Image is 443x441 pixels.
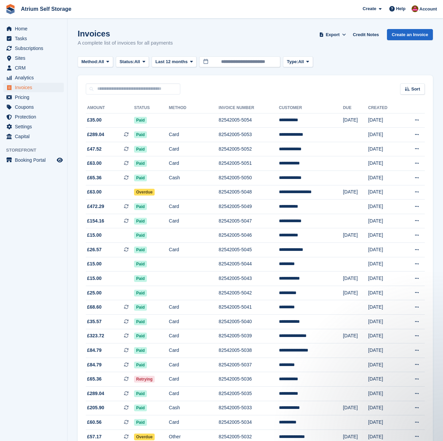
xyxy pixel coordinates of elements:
[134,175,147,181] span: Paid
[287,58,298,65] span: Type:
[134,58,140,65] span: All
[368,103,401,113] th: Created
[15,44,55,53] span: Subscriptions
[219,329,279,343] td: 82542005-5039
[3,34,64,43] a: menu
[169,142,219,156] td: Card
[169,200,219,214] td: Card
[219,228,279,243] td: 82542005-5046
[134,275,147,282] span: Paid
[134,405,147,411] span: Paid
[387,29,433,40] a: Create an Invoice
[87,347,102,354] span: £84.79
[169,214,219,228] td: Card
[368,128,401,142] td: [DATE]
[343,329,368,343] td: [DATE]
[219,142,279,156] td: 82542005-5052
[6,147,67,154] span: Storefront
[15,83,55,92] span: Invoices
[134,362,147,368] span: Paid
[3,102,64,112] a: menu
[78,56,113,68] button: Method: All
[134,347,147,354] span: Paid
[169,343,219,358] td: Card
[87,419,102,426] span: £60.56
[169,372,219,387] td: Card
[169,300,219,315] td: Card
[219,113,279,128] td: 82542005-5054
[56,156,64,164] a: Preview store
[3,93,64,102] a: menu
[15,63,55,73] span: CRM
[3,112,64,122] a: menu
[169,171,219,185] td: Cash
[169,401,219,415] td: Cash
[219,386,279,401] td: 82542005-5035
[219,358,279,372] td: 82542005-5037
[3,63,64,73] a: menu
[15,93,55,102] span: Pricing
[87,217,104,225] span: £154.16
[87,361,102,368] span: £84.79
[15,34,55,43] span: Tasks
[343,271,368,286] td: [DATE]
[298,58,304,65] span: All
[134,390,147,397] span: Paid
[368,113,401,128] td: [DATE]
[363,5,376,12] span: Create
[155,58,187,65] span: Last 12 months
[134,103,169,113] th: Status
[134,247,147,253] span: Paid
[412,5,418,12] img: Mark Rhodes
[99,58,104,65] span: All
[134,117,147,124] span: Paid
[87,246,102,253] span: £26.57
[368,142,401,156] td: [DATE]
[368,185,401,200] td: [DATE]
[368,300,401,315] td: [DATE]
[169,386,219,401] td: Card
[411,86,420,93] span: Sort
[15,132,55,141] span: Capital
[87,404,104,411] span: £205.90
[219,243,279,257] td: 82542005-5045
[3,132,64,141] a: menu
[219,286,279,300] td: 82542005-5042
[134,318,147,325] span: Paid
[134,218,147,225] span: Paid
[219,128,279,142] td: 82542005-5053
[368,286,401,300] td: [DATE]
[368,386,401,401] td: [DATE]
[3,155,64,165] a: menu
[134,189,155,196] span: Overdue
[169,103,219,113] th: Method
[219,257,279,271] td: 82542005-5044
[368,214,401,228] td: [DATE]
[116,56,149,68] button: Status: All
[219,200,279,214] td: 82542005-5049
[87,260,102,267] span: £15.00
[87,275,102,282] span: £15.00
[219,214,279,228] td: 82542005-5047
[3,24,64,33] a: menu
[368,415,401,430] td: [DATE]
[169,156,219,171] td: Card
[87,232,102,239] span: £15.00
[15,112,55,122] span: Protection
[87,332,104,339] span: £323.72
[134,290,147,296] span: Paid
[15,102,55,112] span: Coupons
[134,160,147,167] span: Paid
[87,160,102,167] span: £63.00
[326,31,340,38] span: Export
[219,401,279,415] td: 82542005-5033
[219,343,279,358] td: 82542005-5038
[343,228,368,243] td: [DATE]
[368,156,401,171] td: [DATE]
[219,185,279,200] td: 82542005-5048
[86,103,134,113] th: Amount
[169,358,219,372] td: Card
[5,4,16,14] img: stora-icon-8386f47178a22dfd0bd8f6a31ec36ba5ce8667c1dd55bd0f319d3a0aa187defe.svg
[78,29,173,38] h1: Invoices
[283,56,313,68] button: Type: All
